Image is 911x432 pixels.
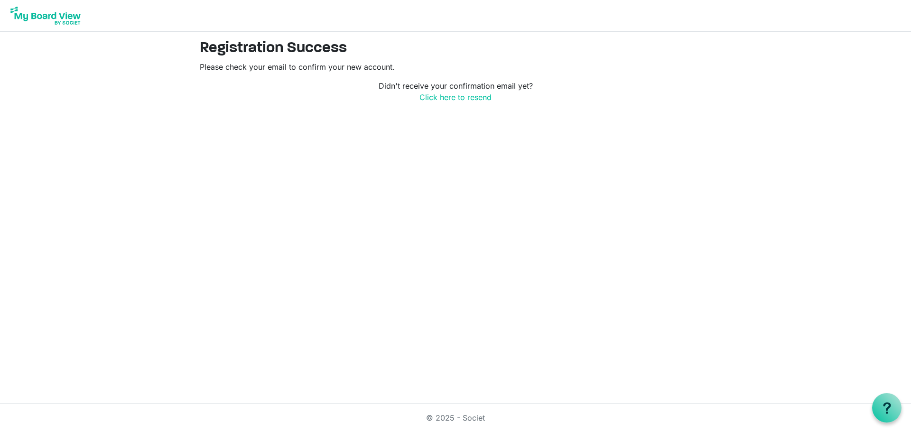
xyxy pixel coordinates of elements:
h2: Registration Success [200,39,711,57]
img: My Board View Logo [8,4,84,28]
p: Please check your email to confirm your new account. [200,61,711,73]
a: Click here to resend [419,92,492,102]
a: © 2025 - Societ [426,413,485,423]
p: Didn't receive your confirmation email yet? [200,80,711,103]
